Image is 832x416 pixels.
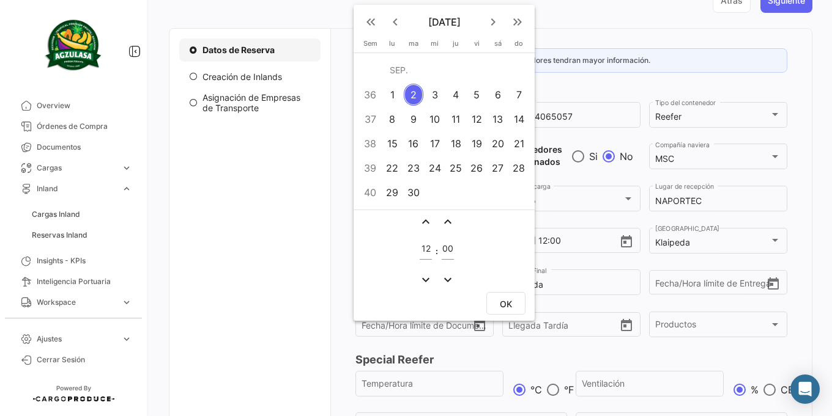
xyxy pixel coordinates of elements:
td: 17 de septiembre de 2025 [425,131,446,156]
td: 20 de septiembre de 2025 [487,131,508,156]
td: 18 de septiembre de 2025 [445,131,466,156]
span: OK [500,299,512,309]
td: 1 de septiembre de 2025 [382,82,403,107]
td: 23 de septiembre de 2025 [403,156,424,180]
div: 25 [447,157,466,179]
td: : [435,231,439,271]
div: 12 [467,108,486,130]
span: [DATE] [407,16,481,28]
mat-icon: expand_more [418,272,433,287]
td: 38 [358,131,382,156]
div: 9 [404,108,423,130]
div: 5 [467,84,486,106]
td: 30 de septiembre de 2025 [403,180,424,205]
div: 20 [488,133,507,155]
th: viernes [466,39,487,53]
div: 27 [488,157,507,179]
div: 8 [383,108,402,130]
td: SEP. [382,58,530,82]
td: 39 [358,156,382,180]
button: expand_more icon [440,272,455,287]
div: 28 [510,157,529,179]
mat-icon: keyboard_double_arrow_left [363,15,378,29]
td: 26 de septiembre de 2025 [466,156,487,180]
mat-icon: expand_less [418,214,433,229]
mat-icon: keyboard_double_arrow_right [510,15,525,29]
td: 21 de septiembre de 2025 [508,131,530,156]
td: 2 de septiembre de 2025 [403,82,424,107]
td: 13 de septiembre de 2025 [487,107,508,131]
th: miércoles [425,39,446,53]
td: 36 [358,82,382,107]
div: 15 [383,133,402,155]
div: 29 [383,181,402,203]
td: 37 [358,107,382,131]
mat-icon: expand_more [440,272,455,287]
td: 25 de septiembre de 2025 [445,156,466,180]
div: 30 [404,181,423,203]
th: lunes [382,39,403,53]
div: 10 [425,108,444,130]
td: 28 de septiembre de 2025 [508,156,530,180]
td: 27 de septiembre de 2025 [487,156,508,180]
td: 14 de septiembre de 2025 [508,107,530,131]
th: martes [403,39,424,53]
td: 11 de septiembre de 2025 [445,107,466,131]
td: 6 de septiembre de 2025 [487,82,508,107]
td: 29 de septiembre de 2025 [382,180,403,205]
button: OK [486,292,526,315]
div: 16 [404,133,423,155]
td: 19 de septiembre de 2025 [466,131,487,156]
mat-icon: keyboard_arrow_left [388,15,403,29]
td: 24 de septiembre de 2025 [425,156,446,180]
div: 1 [383,84,402,106]
td: 5 de septiembre de 2025 [466,82,487,107]
td: 22 de septiembre de 2025 [382,156,403,180]
td: 4 de septiembre de 2025 [445,82,466,107]
div: Abrir Intercom Messenger [790,374,820,404]
mat-icon: expand_less [440,214,455,229]
div: 13 [488,108,507,130]
td: 12 de septiembre de 2025 [466,107,487,131]
div: 2 [404,84,423,106]
div: 3 [425,84,444,106]
button: expand_more icon [418,272,433,287]
td: 9 de septiembre de 2025 [403,107,424,131]
div: 4 [447,84,466,106]
div: 26 [467,157,486,179]
button: expand_less icon [440,214,455,229]
td: 16 de septiembre de 2025 [403,131,424,156]
td: 10 de septiembre de 2025 [425,107,446,131]
div: 17 [425,133,444,155]
div: 21 [510,133,529,155]
button: expand_less icon [418,214,433,229]
td: 3 de septiembre de 2025 [425,82,446,107]
td: 40 [358,180,382,205]
div: 14 [510,108,529,130]
div: 22 [383,157,402,179]
div: 18 [447,133,466,155]
div: 23 [404,157,423,179]
td: 7 de septiembre de 2025 [508,82,530,107]
th: sábado [487,39,508,53]
div: 11 [447,108,466,130]
th: jueves [445,39,466,53]
td: 15 de septiembre de 2025 [382,131,403,156]
div: 6 [488,84,507,106]
mat-icon: keyboard_arrow_right [486,15,500,29]
td: 8 de septiembre de 2025 [382,107,403,131]
div: 19 [467,133,486,155]
th: domingo [508,39,530,53]
div: 7 [510,84,529,106]
div: 24 [425,157,444,179]
th: Sem [358,39,382,53]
